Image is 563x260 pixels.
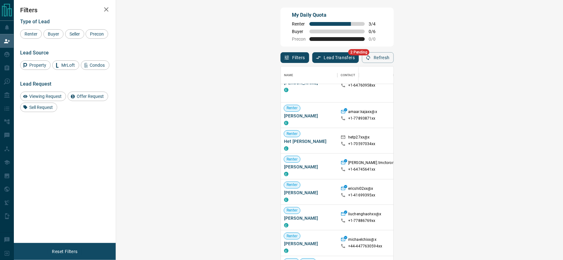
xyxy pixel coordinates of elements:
span: Lead Request [20,81,51,87]
button: Lead Transfers [312,52,359,63]
span: Renter [284,208,300,213]
button: Refresh [362,52,394,63]
span: Renter [284,234,300,239]
div: Name [284,66,293,84]
span: Precon [292,37,306,42]
span: Viewing Request [27,94,64,99]
span: [PERSON_NAME] [284,113,334,119]
div: Offer Request [68,92,108,101]
div: condos.ca [284,121,288,125]
span: Property [27,63,48,68]
span: Offer Request [75,94,106,99]
div: MrLoft [52,60,79,70]
span: Condos [88,63,107,68]
p: [PERSON_NAME].tmctoronxx@x [348,160,404,167]
span: Lead Source [20,50,49,56]
span: Precon [88,31,106,37]
p: +1- 64745641xx [348,167,376,172]
span: Seller [67,31,82,37]
p: ericshi02xx@x [348,186,373,193]
div: condos.ca [284,223,288,228]
span: 0 / 0 [369,37,382,42]
span: [PERSON_NAME] [284,164,334,170]
p: +1- 77893871xx [348,116,376,121]
div: Sell Request [20,103,57,112]
span: [PERSON_NAME] [284,80,334,86]
p: My Daily Quota [292,11,382,19]
button: Reset Filters [48,246,81,257]
h2: Filters [20,6,109,14]
span: Renter [284,131,300,136]
span: Renter [284,182,300,188]
span: [PERSON_NAME] [284,215,334,221]
p: +1- 70597034xx [348,141,376,147]
span: Renter [284,157,300,162]
span: 0 / 6 [369,29,382,34]
div: Contact [341,66,355,84]
p: +1- 64760958xx [348,83,376,88]
p: liuchenghaohxx@x [348,212,381,218]
span: 3 / 4 [369,21,382,26]
div: Condos [81,60,109,70]
p: +44- 4477630594xx [348,244,382,249]
button: Filters [281,52,309,63]
span: Renter [284,105,300,111]
div: Renter [20,29,42,39]
span: Buyer [46,31,61,37]
div: Name [281,66,337,84]
span: Renter [292,21,306,26]
div: Viewing Request [20,92,66,101]
span: Het [PERSON_NAME] [284,138,334,144]
span: MrLoft [59,63,77,68]
div: Property [20,60,51,70]
p: amaar.kajaxx@x [348,109,377,116]
span: [PERSON_NAME] [284,240,334,247]
div: condos.ca [284,198,288,202]
p: +1- 41699395xx [348,193,376,198]
span: Sell Request [27,105,55,110]
div: condos.ca [284,172,288,176]
div: Buyer [43,29,64,39]
span: Renter [22,31,40,37]
span: [PERSON_NAME] [284,189,334,196]
div: Seller [65,29,84,39]
div: condos.ca [284,88,288,92]
span: Buyer [292,29,306,34]
div: condos.ca [284,249,288,253]
p: michaelchixx@x [348,237,376,244]
div: Precon [86,29,108,39]
p: hetp27xx@x [348,135,370,141]
p: +1- 77886769xx [348,218,376,223]
div: condos.ca [284,146,288,151]
span: 2 Pending [348,49,370,55]
span: Type of Lead [20,19,50,25]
